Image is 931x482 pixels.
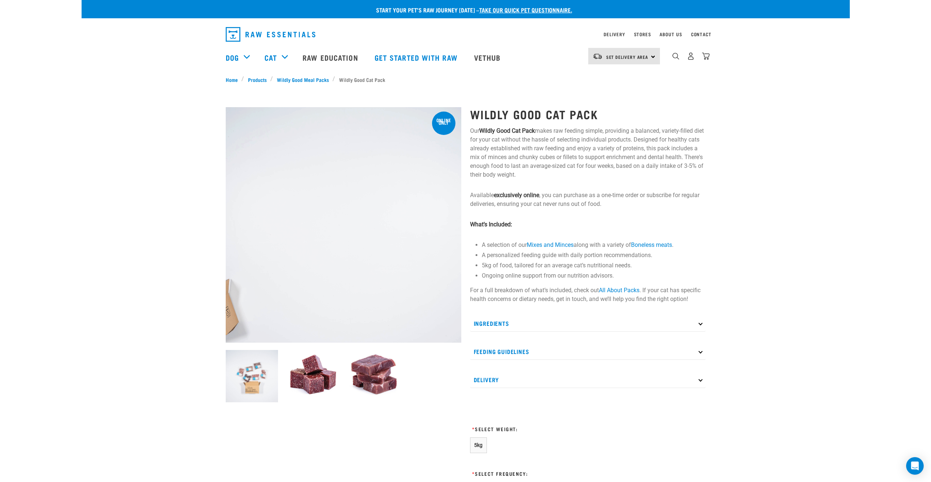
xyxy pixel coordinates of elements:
[687,52,695,60] img: user.png
[87,5,855,14] p: Start your pet’s raw journey [DATE] –
[470,471,635,476] h3: Select Frequency:
[226,350,278,402] img: Cat 0 2sec
[494,192,539,199] strong: exclusively online
[631,241,672,248] a: Boneless meats
[470,286,706,304] p: For a full breakdown of what’s included, check out . If your cat has specific health concerns or ...
[634,33,651,35] a: Stores
[470,437,487,453] button: 5kg
[482,251,706,260] li: A personalized feeding guide with daily portion recommendations.
[226,76,242,83] a: Home
[702,52,710,60] img: home-icon@2x.png
[470,372,706,388] p: Delivery
[482,271,706,280] li: Ongoing online support from our nutrition advisors.
[527,241,574,248] a: Mixes and Minces
[82,43,850,72] nav: dropdown navigation
[660,33,682,35] a: About Us
[482,241,706,249] li: A selection of our along with a variety of .
[367,43,467,72] a: Get started with Raw
[470,343,706,360] p: Feeding Guidelines
[593,53,602,60] img: van-moving.png
[604,33,625,35] a: Delivery
[470,191,706,208] p: Available , you can purchase as a one-time order or subscribe for regular deliveries, ensuring yo...
[244,76,270,83] a: Products
[474,442,483,448] span: 5kg
[287,350,339,402] img: Whole Minced Rabbit Cubes 01
[479,127,535,134] strong: Wildly Good Cat Pack
[479,8,572,11] a: take our quick pet questionnaire.
[273,76,333,83] a: Wildly Good Meal Packs
[672,53,679,60] img: home-icon-1@2x.png
[691,33,712,35] a: Contact
[295,43,367,72] a: Raw Education
[220,24,712,45] nav: dropdown navigation
[470,315,706,332] p: Ingredients
[482,261,706,270] li: 5kg of food, tailored for an average cat’s nutritional needs.
[470,426,635,432] h3: Select Weight:
[226,107,461,343] img: Cat 0 2sec
[470,221,512,228] strong: What’s Included:
[348,350,400,402] img: 1164 Wallaby Fillets 01
[906,457,924,475] div: Open Intercom Messenger
[599,287,639,294] a: All About Packs
[606,56,649,58] span: Set Delivery Area
[470,127,706,179] p: Our makes raw feeding simple, providing a balanced, variety-filled diet for your cat without the ...
[470,108,706,121] h1: Wildly Good Cat Pack
[264,52,277,63] a: Cat
[226,52,239,63] a: Dog
[226,76,706,83] nav: breadcrumbs
[226,27,315,42] img: Raw Essentials Logo
[467,43,510,72] a: Vethub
